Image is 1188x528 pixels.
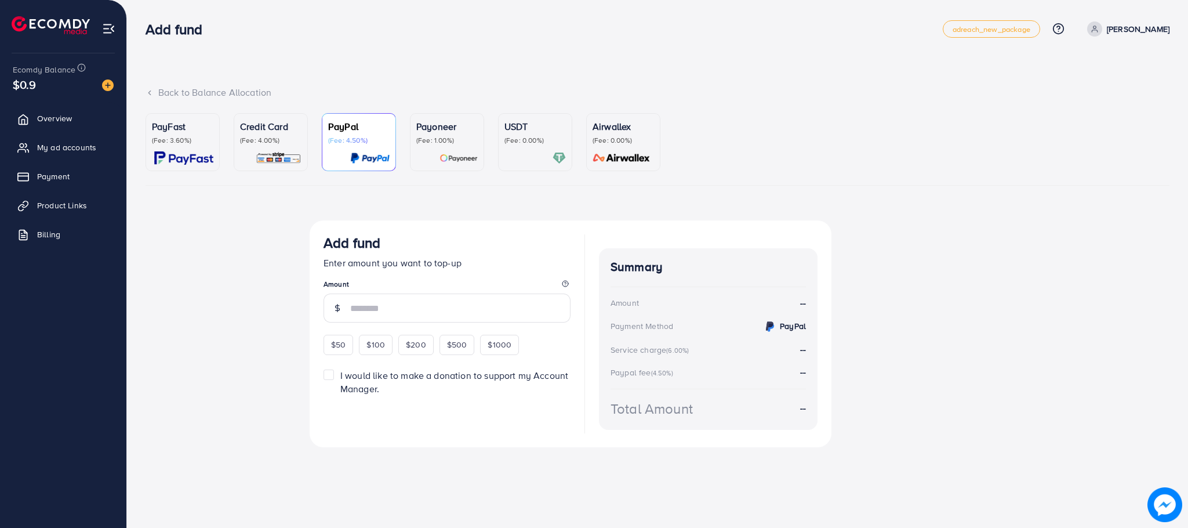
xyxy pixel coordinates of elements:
[240,136,301,145] p: (Fee: 4.00%)
[439,151,478,165] img: card
[146,21,212,38] h3: Add fund
[154,151,213,165] img: card
[350,151,390,165] img: card
[611,344,692,356] div: Service charge
[37,200,87,211] span: Product Links
[589,151,654,165] img: card
[12,16,90,34] img: logo
[416,136,478,145] p: (Fee: 1.00%)
[611,320,673,332] div: Payment Method
[324,279,571,294] legend: Amount
[13,64,75,75] span: Ecomdy Balance
[9,223,118,246] a: Billing
[800,366,806,378] strong: --
[504,120,566,133] p: USDT
[611,399,693,419] div: Total Amount
[37,229,60,240] span: Billing
[9,194,118,217] a: Product Links
[9,136,118,159] a: My ad accounts
[240,120,301,133] p: Credit Card
[1107,22,1169,36] p: [PERSON_NAME]
[9,165,118,188] a: Payment
[953,26,1030,33] span: adreach_new_package
[328,136,390,145] p: (Fee: 4.50%)
[1082,21,1169,37] a: [PERSON_NAME]
[152,136,213,145] p: (Fee: 3.60%)
[1147,487,1182,522] img: image
[780,320,806,332] strong: PayPal
[102,79,114,91] img: image
[152,120,213,133] p: PayFast
[416,120,478,133] p: Payoneer
[593,136,654,145] p: (Fee: 0.00%)
[800,343,806,356] strong: --
[13,76,37,93] span: $0.9
[593,120,654,133] p: Airwallex
[102,22,115,35] img: menu
[9,107,118,130] a: Overview
[666,346,689,355] small: (6.00%)
[553,151,566,165] img: card
[611,367,677,378] div: Paypal fee
[406,339,426,350] span: $200
[146,86,1169,99] div: Back to Balance Allocation
[324,234,380,251] h3: Add fund
[37,113,72,124] span: Overview
[943,20,1040,38] a: adreach_new_package
[611,260,806,274] h4: Summary
[447,339,467,350] span: $500
[504,136,566,145] p: (Fee: 0.00%)
[256,151,301,165] img: card
[800,296,806,310] strong: --
[324,256,571,270] p: Enter amount you want to top-up
[488,339,511,350] span: $1000
[328,120,390,133] p: PayPal
[331,339,346,350] span: $50
[366,339,385,350] span: $100
[651,368,673,378] small: (4.50%)
[611,297,639,309] div: Amount
[800,402,806,415] strong: --
[37,142,96,153] span: My ad accounts
[763,320,777,334] img: credit
[37,171,70,182] span: Payment
[340,369,568,395] span: I would like to make a donation to support my Account Manager.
